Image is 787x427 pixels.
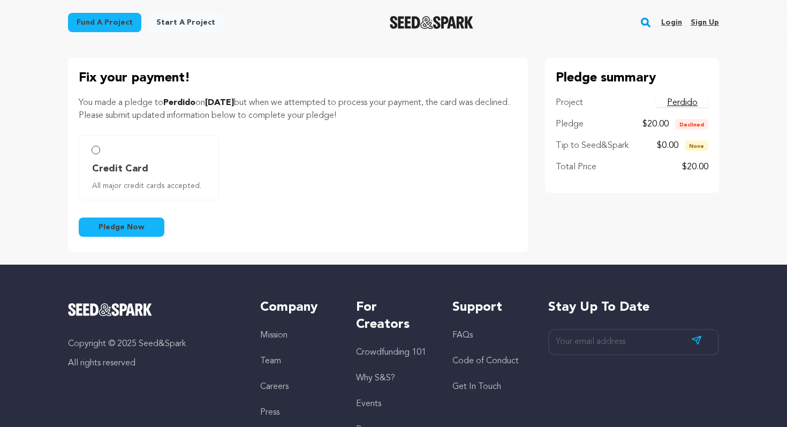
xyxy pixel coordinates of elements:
[452,331,473,340] a: FAQs
[356,348,426,357] a: Crowdfunding 101
[79,96,517,122] p: You made a pledge to on but when we attempted to process your payment, the card was declined. Ple...
[675,119,708,130] span: Declined
[685,140,708,151] span: None
[68,303,239,316] a: Seed&Spark Homepage
[205,99,234,107] span: [DATE]
[260,383,289,391] a: Careers
[148,13,224,32] a: Start a project
[260,408,279,417] a: Press
[68,357,239,370] p: All rights reserved
[691,14,719,31] a: Sign up
[390,16,474,29] img: Seed&Spark Logo Dark Mode
[452,383,501,391] a: Get In Touch
[68,338,239,350] p: Copyright © 2025 Seed&Spark
[548,329,719,355] input: Your email address
[99,222,145,233] span: Pledge Now
[260,357,281,365] a: Team
[452,299,527,316] h5: Support
[79,218,164,237] button: Pledge Now
[556,139,629,152] p: Tip to Seed&Spark
[68,303,152,316] img: Seed&Spark Logo
[356,400,381,408] a: Events
[556,69,708,88] p: Pledge summary
[452,357,519,365] a: Code of Conduct
[356,299,430,333] h5: For Creators
[356,374,395,383] a: Why S&S?
[661,14,682,31] a: Login
[556,96,583,109] p: Project
[92,161,148,176] span: Credit Card
[68,13,141,32] a: Fund a project
[548,299,719,316] h5: Stay up to date
[656,99,708,107] a: Perdido
[260,299,335,316] h5: Company
[556,118,584,131] p: Pledge
[260,331,287,340] a: Mission
[642,120,669,129] span: $20.00
[163,99,195,107] span: Perdido
[556,161,596,174] p: Total Price
[657,141,678,150] span: $0.00
[92,181,210,191] span: All major credit cards accepted.
[79,69,517,88] p: Fix your payment!
[682,161,708,174] p: $20.00
[390,16,474,29] a: Seed&Spark Homepage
